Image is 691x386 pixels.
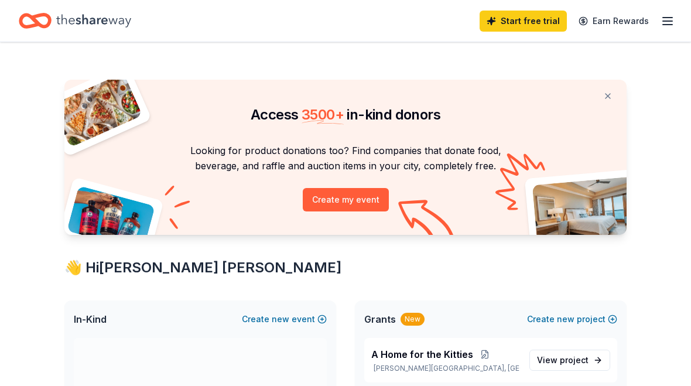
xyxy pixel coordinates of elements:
[572,11,656,32] a: Earn Rewards
[480,11,567,32] a: Start free trial
[78,143,613,174] p: Looking for product donations too? Find companies that donate food, beverage, and raffle and auct...
[401,313,425,326] div: New
[527,312,617,326] button: Createnewproject
[557,312,574,326] span: new
[537,353,589,367] span: View
[64,258,627,277] div: 👋 Hi [PERSON_NAME] [PERSON_NAME]
[302,106,344,123] span: 3500 +
[272,312,289,326] span: new
[242,312,327,326] button: Createnewevent
[52,73,143,148] img: Pizza
[19,7,131,35] a: Home
[303,188,389,211] button: Create my event
[251,106,440,123] span: Access in-kind donors
[74,312,107,326] span: In-Kind
[529,350,610,371] a: View project
[371,364,520,373] p: [PERSON_NAME][GEOGRAPHIC_DATA], [GEOGRAPHIC_DATA]
[398,200,457,244] img: Curvy arrow
[371,347,473,361] span: A Home for the Kitties
[560,355,589,365] span: project
[364,312,396,326] span: Grants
